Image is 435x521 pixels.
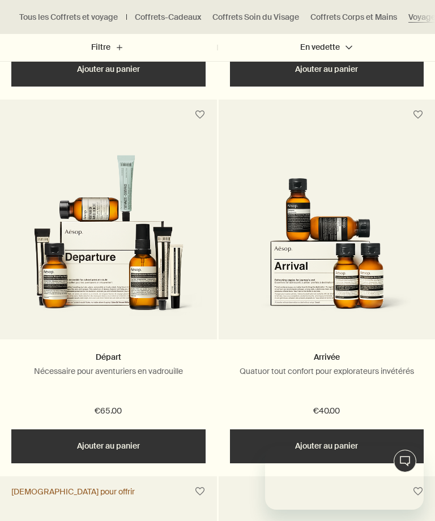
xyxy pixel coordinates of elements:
button: Placer sur l'étagère [190,481,210,502]
button: Placer sur l'étagère [408,105,428,125]
button: Ajouter au panier - €15.00 [230,53,424,87]
span: €40.00 [313,404,340,418]
button: En vedette [217,34,435,61]
span: €65.00 [95,404,122,418]
iframe: Message de Aesop [265,446,424,510]
button: Ajouter au panier - €20.00 [11,53,206,87]
p: Quatuor tout confort pour explorateurs invétérés [230,366,424,376]
button: Ajouter au panier - €65.00 [11,429,206,463]
div: Aesop dit « Nos consultants sont disponibles maintenant pour vous donner des idées de produits pe... [238,419,424,510]
img: Cloth packaging surrounded by the seven products that are included. [6,154,211,334]
div: [DEMOGRAPHIC_DATA] pour offrir [11,486,135,497]
button: Ajouter au panier - €40.00 [230,429,424,463]
a: Tous les Coffrets et voyage [19,12,118,23]
a: Coffrets Corps et Mains [310,12,397,23]
img: A beige kit surrounded by four amber bottles with flip-caps [224,154,430,334]
a: Coffrets-Cadeaux [135,12,201,23]
a: Départ [96,352,121,362]
a: Coffrets Soin du Visage [212,12,299,23]
a: Arrivée [314,352,340,362]
p: Nécessaire pour aventuriers en vadrouille [11,366,206,376]
button: Placer sur l'étagère [190,105,210,125]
